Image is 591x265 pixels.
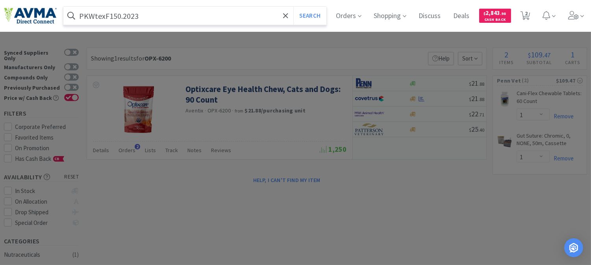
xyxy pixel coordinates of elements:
[479,5,511,26] a: $2,843.98Cash Back
[484,9,506,17] span: 2,843
[293,7,326,25] button: Search
[484,18,506,23] span: Cash Back
[63,7,326,25] input: Search by item, sku, manufacturer, ingredient, size...
[4,7,57,24] img: e4e33dab9f054f5782a47901c742baa9_102.png
[517,13,534,20] a: 2
[500,11,506,16] span: . 98
[484,11,486,16] span: $
[564,238,583,257] div: Open Intercom Messenger
[416,13,444,20] a: Discuss
[450,13,473,20] a: Deals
